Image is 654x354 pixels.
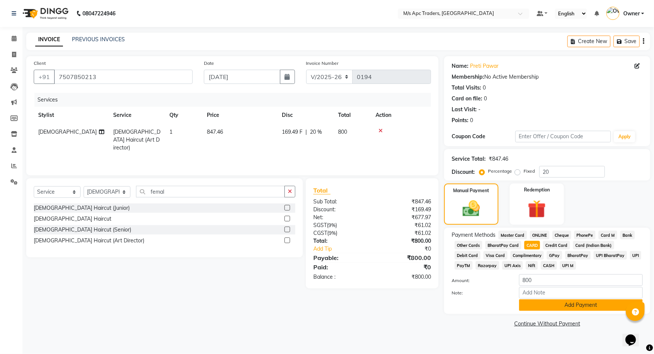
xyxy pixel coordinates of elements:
th: Disc [277,107,334,124]
div: ₹847.46 [489,155,508,163]
label: Client [34,60,46,67]
div: ₹61.02 [372,221,437,229]
label: Note: [446,290,513,296]
div: Name: [452,62,468,70]
span: 847.46 [207,128,223,135]
img: _cash.svg [457,199,486,219]
div: ₹800.00 [372,253,437,262]
div: Card on file: [452,95,482,103]
span: Other Cards [455,241,482,249]
a: INVOICE [35,33,63,46]
div: [DEMOGRAPHIC_DATA] Haircut (Art Director) [34,237,144,245]
div: ₹61.02 [372,229,437,237]
label: Manual Payment [453,187,489,194]
div: Discount: [452,168,475,176]
div: 0 [470,117,473,124]
span: Card M [599,231,617,239]
span: GPay [547,251,562,260]
a: PREVIOUS INVOICES [72,36,125,43]
div: - [478,106,480,114]
th: Stylist [34,107,109,124]
span: PhonePe [574,231,596,239]
span: Owner [623,10,640,18]
button: Create New [567,36,611,47]
div: ₹847.46 [372,198,437,206]
span: Visa Card [483,251,507,260]
div: ₹800.00 [372,273,437,281]
label: Date [204,60,214,67]
label: Percentage [488,168,512,175]
span: UPI M [560,261,576,270]
a: Add Tip [308,245,383,253]
th: Action [371,107,431,124]
span: | [305,128,307,136]
div: Coupon Code [452,133,515,140]
div: Services [34,93,437,107]
div: ( ) [308,221,372,229]
a: Preti Pawar [470,62,498,70]
div: ₹0 [372,263,437,272]
label: Fixed [524,168,535,175]
input: Search or Scan [136,186,285,197]
span: ONLINE [530,231,549,239]
span: Razorpay [476,261,499,270]
div: Total: [308,237,372,245]
th: Total [334,107,371,124]
span: Bank [620,231,635,239]
div: [DEMOGRAPHIC_DATA] Haircut (Senior) [34,226,131,234]
span: Cheque [552,231,572,239]
div: ₹169.49 [372,206,437,214]
label: Redemption [524,187,550,193]
b: 08047224946 [82,3,115,24]
span: Nift [526,261,538,270]
span: CARD [524,241,540,249]
div: Last Visit: [452,106,477,114]
input: Search by Name/Mobile/Email/Code [54,70,193,84]
button: Apply [614,131,635,142]
div: 0 [483,84,486,92]
button: +91 [34,70,55,84]
img: Owner [606,7,620,20]
input: Amount [519,274,643,286]
span: 20 % [310,128,322,136]
span: UPI BharatPay [594,251,627,260]
th: Price [202,107,277,124]
span: 9% [329,230,336,236]
div: Sub Total: [308,198,372,206]
div: Service Total: [452,155,486,163]
input: Add Note [519,287,643,299]
div: No Active Membership [452,73,643,81]
span: 169.49 F [282,128,302,136]
span: Master Card [498,231,527,239]
div: Points: [452,117,468,124]
div: ( ) [308,229,372,237]
input: Enter Offer / Coupon Code [515,131,611,142]
span: 800 [338,128,347,135]
span: BharatPay [565,251,591,260]
span: [DEMOGRAPHIC_DATA] Haircut (Art Director) [113,128,160,151]
label: Amount: [446,277,513,284]
div: Payable: [308,253,372,262]
span: SGST [313,222,327,229]
img: logo [19,3,70,24]
div: ₹800.00 [372,237,437,245]
span: Total [313,187,331,194]
label: Invoice Number [306,60,339,67]
button: Add Payment [519,299,643,311]
div: Balance : [308,273,372,281]
div: ₹0 [383,245,437,253]
span: [DEMOGRAPHIC_DATA] [38,128,97,135]
div: [DEMOGRAPHIC_DATA] Haircut (Junior) [34,204,130,212]
span: Payment Methods [452,231,495,239]
span: Card (Indian Bank) [573,241,614,249]
th: Qty [165,107,202,124]
div: [DEMOGRAPHIC_DATA] Haircut [34,215,111,223]
span: Complimentary [510,251,544,260]
span: PayTM [455,261,473,270]
span: CGST [313,230,327,236]
iframe: chat widget [623,324,647,347]
div: 0 [484,95,487,103]
a: Continue Without Payment [446,320,649,328]
span: UPI [630,251,642,260]
div: Membership: [452,73,484,81]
